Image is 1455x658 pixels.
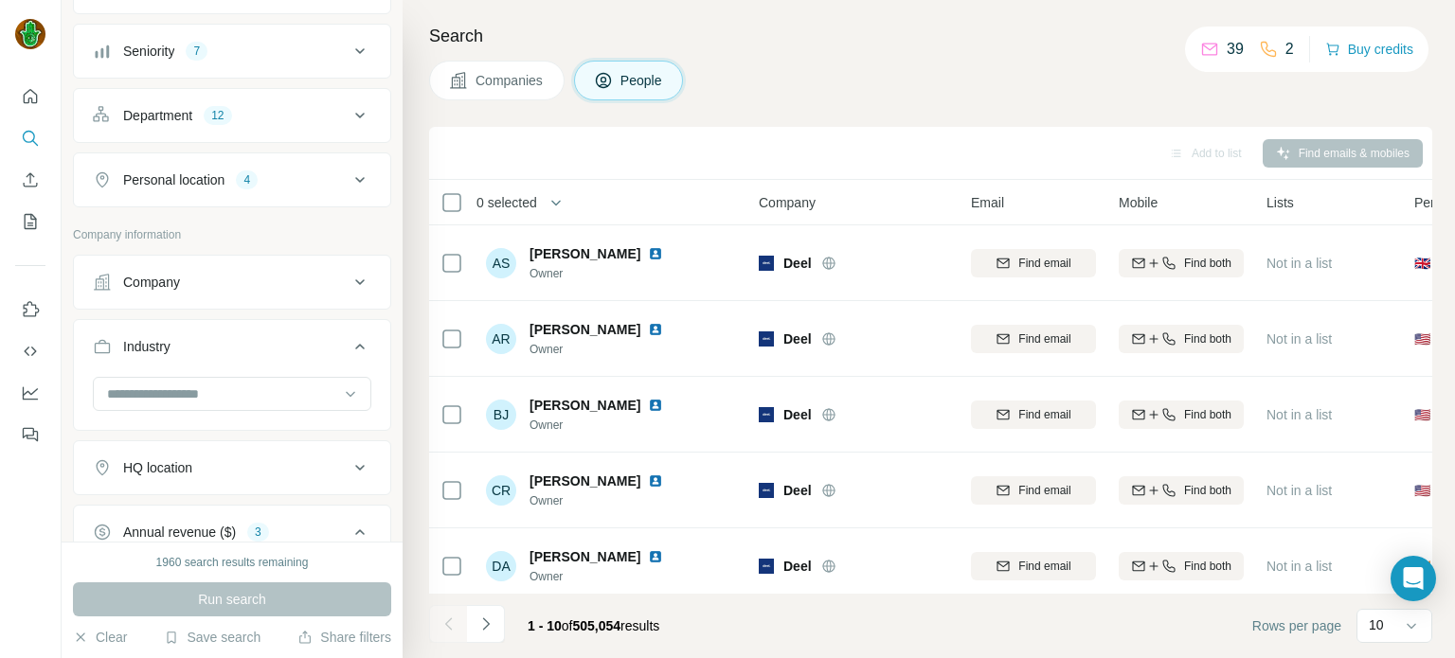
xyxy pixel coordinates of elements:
[530,492,686,509] span: Owner
[783,557,812,576] span: Deel
[74,509,390,562] button: Annual revenue ($)3
[530,265,686,282] span: Owner
[759,407,774,422] img: Logo of Deel
[1119,249,1244,277] button: Find both
[1391,556,1436,601] div: Open Intercom Messenger
[1369,615,1384,634] p: 10
[1184,330,1231,347] span: Find both
[573,618,621,633] span: 505,054
[562,618,573,633] span: of
[1119,400,1244,429] button: Find both
[123,458,192,477] div: HQ location
[297,628,391,647] button: Share filters
[15,205,45,239] button: My lists
[15,334,45,368] button: Use Surfe API
[73,226,391,243] p: Company information
[1266,256,1332,271] span: Not in a list
[486,551,516,581] div: DA
[15,418,45,452] button: Feedback
[971,400,1096,429] button: Find email
[1266,483,1332,498] span: Not in a list
[1018,255,1070,272] span: Find email
[1227,38,1244,61] p: 39
[648,322,663,337] img: LinkedIn logo
[1119,193,1158,212] span: Mobile
[1119,325,1244,353] button: Find both
[648,473,663,489] img: LinkedIn logo
[1266,193,1294,212] span: Lists
[648,549,663,564] img: LinkedIn logo
[530,341,686,358] span: Owner
[486,324,516,354] div: AR
[123,42,174,61] div: Seniority
[1018,330,1070,347] span: Find email
[476,71,545,90] span: Companies
[1018,558,1070,575] span: Find email
[1266,407,1332,422] span: Not in a list
[648,246,663,261] img: LinkedIn logo
[530,568,686,585] span: Owner
[123,523,236,542] div: Annual revenue ($)
[15,80,45,114] button: Quick start
[15,376,45,410] button: Dashboard
[15,121,45,155] button: Search
[530,547,640,566] span: [PERSON_NAME]
[530,244,640,263] span: [PERSON_NAME]
[1018,406,1070,423] span: Find email
[486,400,516,430] div: BJ
[486,248,516,278] div: AS
[971,193,1004,212] span: Email
[236,171,258,188] div: 4
[1414,329,1430,348] span: 🇺🇸
[759,256,774,271] img: Logo of Deel
[204,107,231,124] div: 12
[648,398,663,413] img: LinkedIn logo
[530,471,640,490] span: [PERSON_NAME]
[1266,559,1332,574] span: Not in a list
[15,163,45,197] button: Enrich CSV
[164,628,260,647] button: Save search
[1414,481,1430,500] span: 🇺🇸
[1266,331,1332,347] span: Not in a list
[123,170,225,189] div: Personal location
[783,481,812,500] span: Deel
[1414,254,1430,273] span: 🇬🇧
[759,193,816,212] span: Company
[15,293,45,327] button: Use Surfe on LinkedIn
[74,157,390,203] button: Personal location4
[528,618,562,633] span: 1 - 10
[1252,616,1341,635] span: Rows per page
[1184,255,1231,272] span: Find both
[971,476,1096,505] button: Find email
[971,249,1096,277] button: Find email
[530,417,686,434] span: Owner
[1018,482,1070,499] span: Find email
[1119,476,1244,505] button: Find both
[123,273,180,292] div: Company
[73,628,127,647] button: Clear
[1184,482,1231,499] span: Find both
[620,71,664,90] span: People
[1184,406,1231,423] span: Find both
[530,396,640,415] span: [PERSON_NAME]
[74,324,390,377] button: Industry
[486,475,516,506] div: CR
[759,331,774,347] img: Logo of Deel
[1325,36,1413,62] button: Buy credits
[1285,38,1294,61] p: 2
[530,320,640,339] span: [PERSON_NAME]
[783,405,812,424] span: Deel
[74,445,390,490] button: HQ location
[528,618,659,633] span: results
[971,552,1096,580] button: Find email
[123,337,171,356] div: Industry
[74,259,390,305] button: Company
[467,605,505,643] button: Navigate to next page
[476,193,537,212] span: 0 selected
[74,93,390,138] button: Department12
[783,254,812,273] span: Deel
[123,106,192,125] div: Department
[1414,405,1430,424] span: 🇺🇸
[971,325,1096,353] button: Find email
[429,23,1432,49] h4: Search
